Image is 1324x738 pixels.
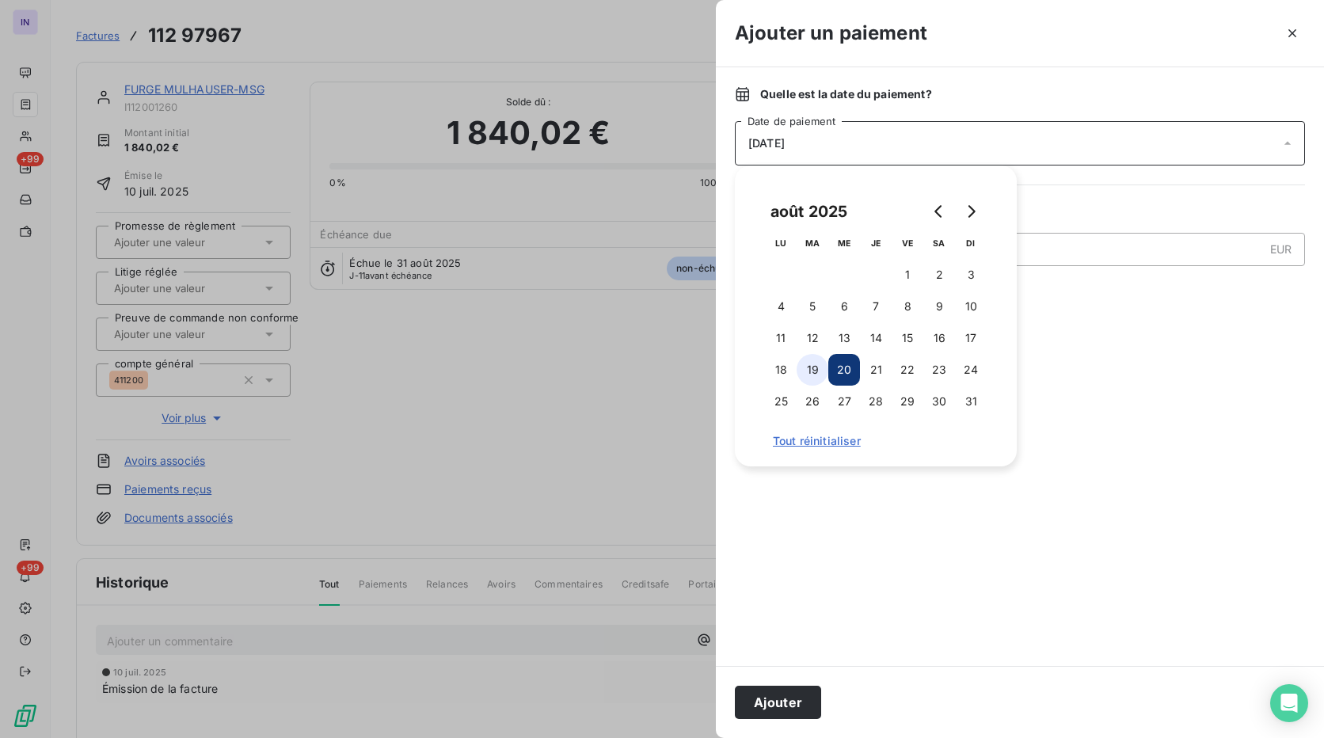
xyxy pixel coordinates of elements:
div: août 2025 [765,199,853,224]
th: jeudi [860,227,892,259]
button: 13 [828,322,860,354]
button: 8 [892,291,923,322]
button: 31 [955,386,987,417]
button: 27 [828,386,860,417]
button: 6 [828,291,860,322]
button: 17 [955,322,987,354]
button: 10 [955,291,987,322]
button: 15 [892,322,923,354]
th: mercredi [828,227,860,259]
button: 2 [923,259,955,291]
th: vendredi [892,227,923,259]
button: 20 [828,354,860,386]
button: Go to previous month [923,196,955,227]
span: Tout réinitialiser [773,435,979,447]
button: 7 [860,291,892,322]
button: 9 [923,291,955,322]
button: 18 [765,354,797,386]
button: 16 [923,322,955,354]
h3: Ajouter un paiement [735,19,927,48]
th: mardi [797,227,828,259]
button: 12 [797,322,828,354]
span: Nouveau solde dû : [735,279,1305,295]
button: 30 [923,386,955,417]
button: Go to next month [955,196,987,227]
button: 25 [765,386,797,417]
button: 1 [892,259,923,291]
button: 11 [765,322,797,354]
button: 3 [955,259,987,291]
button: 24 [955,354,987,386]
th: dimanche [955,227,987,259]
button: 23 [923,354,955,386]
button: 22 [892,354,923,386]
button: 29 [892,386,923,417]
span: [DATE] [748,137,785,150]
button: 21 [860,354,892,386]
th: lundi [765,227,797,259]
button: Ajouter [735,686,821,719]
button: 4 [765,291,797,322]
button: 5 [797,291,828,322]
button: 19 [797,354,828,386]
div: Open Intercom Messenger [1270,684,1308,722]
th: samedi [923,227,955,259]
button: 26 [797,386,828,417]
button: 28 [860,386,892,417]
span: Quelle est la date du paiement ? [760,86,932,102]
button: 14 [860,322,892,354]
